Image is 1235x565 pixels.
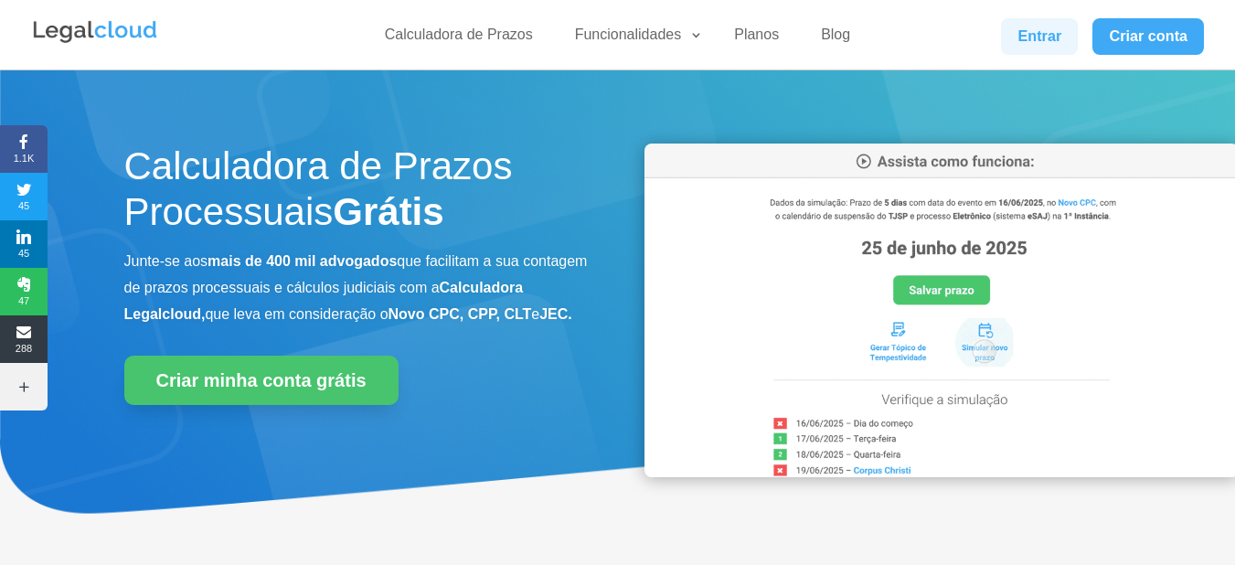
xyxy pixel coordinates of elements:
[723,26,790,52] a: Planos
[124,356,399,405] a: Criar minha conta grátis
[1092,18,1204,55] a: Criar conta
[810,26,861,52] a: Blog
[124,144,591,245] h1: Calculadora de Prazos Processuais
[564,26,704,52] a: Funcionalidades
[374,26,544,52] a: Calculadora de Prazos
[31,33,159,48] a: Logo da Legalcloud
[1001,18,1078,55] a: Entrar
[389,306,532,322] b: Novo CPC, CPP, CLT
[539,306,572,322] b: JEC.
[31,18,159,46] img: Legalcloud Logo
[124,249,591,327] p: Junte-se aos que facilitam a sua contagem de prazos processuais e cálculos judiciais com a que le...
[208,253,397,269] b: mais de 400 mil advogados
[333,190,443,233] strong: Grátis
[124,280,524,322] b: Calculadora Legalcloud,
